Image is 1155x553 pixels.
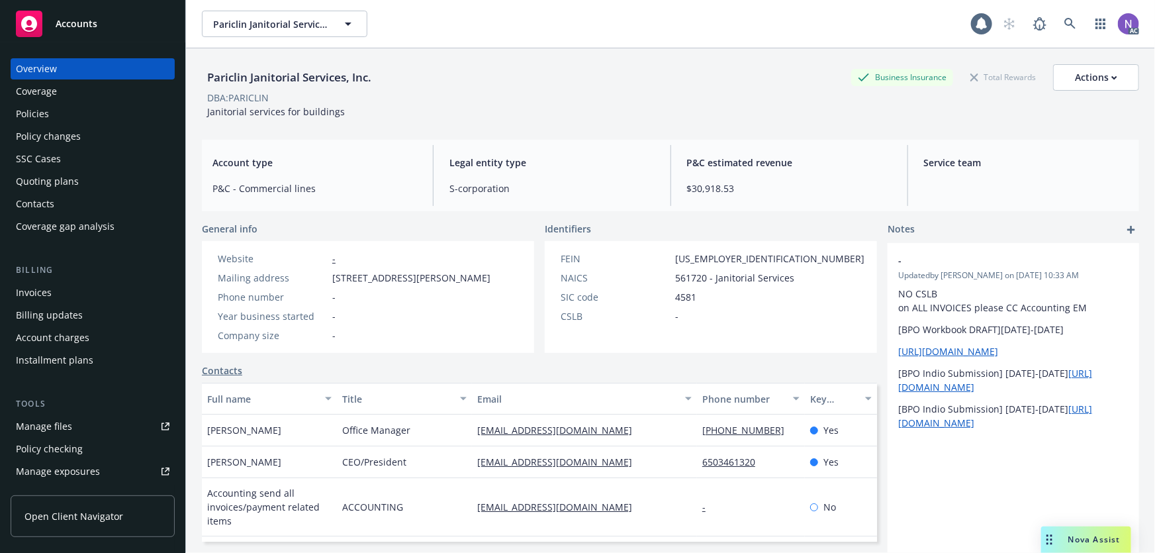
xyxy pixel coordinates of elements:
[823,455,839,469] span: Yes
[202,364,242,377] a: Contacts
[218,290,327,304] div: Phone number
[561,252,670,266] div: FEIN
[11,264,175,277] div: Billing
[342,392,452,406] div: Title
[337,383,472,415] button: Title
[11,81,175,102] a: Coverage
[24,509,123,523] span: Open Client Navigator
[11,103,175,125] a: Policies
[1068,534,1121,545] span: Nova Assist
[207,105,345,118] span: Janitorial services for buildings
[202,11,367,37] button: Pariclin Janitorial Services, Inc.
[16,81,57,102] div: Coverage
[561,290,670,304] div: SIC code
[16,282,52,303] div: Invoices
[11,126,175,147] a: Policy changes
[675,252,864,266] span: [US_EMPLOYER_IDENTIFICATION_NUMBER]
[16,148,61,170] div: SSC Cases
[11,216,175,237] a: Coverage gap analysis
[898,270,1129,281] span: Updated by [PERSON_NAME] on [DATE] 10:33 AM
[16,58,57,79] div: Overview
[687,181,892,195] span: $30,918.53
[823,500,836,514] span: No
[477,424,643,436] a: [EMAIL_ADDRESS][DOMAIN_NAME]
[342,500,403,514] span: ACCOUNTING
[218,271,327,285] div: Mailing address
[332,290,336,304] span: -
[449,156,654,170] span: Legal entity type
[805,383,877,415] button: Key contact
[1123,222,1139,238] a: add
[1057,11,1084,37] a: Search
[56,19,97,29] span: Accounts
[898,402,1129,430] p: [BPO Indio Submission] [DATE]-[DATE]
[218,309,327,323] div: Year business started
[898,254,1094,268] span: -
[213,17,328,31] span: Pariclin Janitorial Services, Inc.
[16,350,93,371] div: Installment plans
[16,193,54,215] div: Contacts
[11,58,175,79] a: Overview
[1041,527,1058,553] div: Drag to move
[702,501,716,513] a: -
[16,483,103,505] div: Manage certificates
[11,397,175,411] div: Tools
[11,305,175,326] a: Billing updates
[477,392,677,406] div: Email
[11,461,175,482] a: Manage exposures
[16,171,79,192] div: Quoting plans
[561,309,670,323] div: CSLB
[11,148,175,170] a: SSC Cases
[823,423,839,437] span: Yes
[202,222,257,236] span: General info
[207,423,281,437] span: [PERSON_NAME]
[342,455,406,469] span: CEO/President
[16,103,49,125] div: Policies
[11,193,175,215] a: Contacts
[477,456,643,468] a: [EMAIL_ADDRESS][DOMAIN_NAME]
[898,366,1129,394] p: [BPO Indio Submission] [DATE]-[DATE]
[1087,11,1114,37] a: Switch app
[964,69,1042,85] div: Total Rewards
[218,328,327,342] div: Company size
[687,156,892,170] span: P&C estimated revenue
[218,252,327,266] div: Website
[996,11,1023,37] a: Start snowing
[1118,13,1139,34] img: photo
[11,416,175,437] a: Manage files
[212,156,417,170] span: Account type
[697,383,805,415] button: Phone number
[888,222,915,238] span: Notes
[207,91,269,105] div: DBA: PARICLIN
[11,350,175,371] a: Installment plans
[851,69,953,85] div: Business Insurance
[207,455,281,469] span: [PERSON_NAME]
[702,456,766,468] a: 6503461320
[1053,64,1139,91] button: Actions
[202,69,377,86] div: Pariclin Janitorial Services, Inc.
[545,222,591,236] span: Identifiers
[212,181,417,195] span: P&C - Commercial lines
[11,438,175,460] a: Policy checking
[11,5,175,42] a: Accounts
[888,243,1139,440] div: -Updatedby [PERSON_NAME] on [DATE] 10:33 AMNO CSLB on ALL INVOICES please CC Accounting EM[BPO Wo...
[16,416,72,437] div: Manage files
[342,423,410,437] span: Office Manager
[16,305,83,326] div: Billing updates
[11,282,175,303] a: Invoices
[11,483,175,505] a: Manage certificates
[332,328,336,342] span: -
[675,309,678,323] span: -
[675,290,696,304] span: 4581
[702,424,795,436] a: [PHONE_NUMBER]
[898,323,1129,336] p: [BPO Workbook DRAFT][DATE]-[DATE]
[810,392,857,406] div: Key contact
[675,271,794,285] span: 561720 - Janitorial Services
[16,461,100,482] div: Manage exposures
[898,287,1129,315] p: NO CSLB on ALL INVOICES please CC Accounting EM
[332,309,336,323] span: -
[924,156,1129,170] span: Service team
[472,383,697,415] button: Email
[1027,11,1053,37] a: Report a Bug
